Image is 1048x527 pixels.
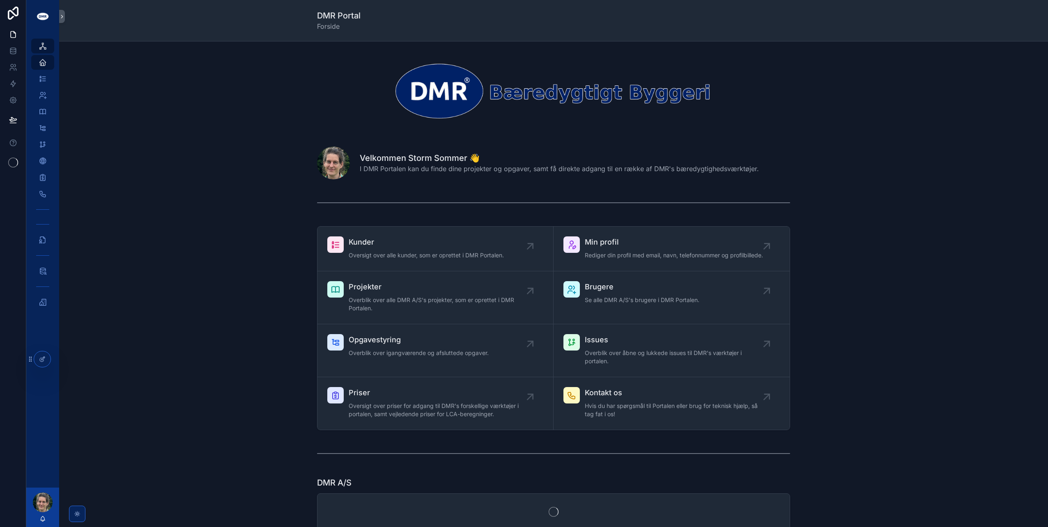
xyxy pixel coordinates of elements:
[317,271,554,324] a: ProjekterOverblik over alle DMR A/S's projekter, som er oprettet i DMR Portalen.
[317,324,554,377] a: OpgavestyringOverblik over igangværende og afsluttede opgaver.
[317,227,554,271] a: KunderOversigt over alle kunder, som er oprettet i DMR Portalen.
[360,164,759,174] span: I DMR Portalen kan du finde dine projekter og opgaver, samt få direkte adgang til en række af DMR...
[317,61,790,120] img: 30475-dmr_logo_baeredygtigt-byggeri_space-arround---noloco---narrow---transparrent---white-DMR.png
[317,10,361,21] h1: DMR Portal
[585,236,763,248] span: Min profil
[554,377,790,430] a: Kontakt osHvis du har spørgsmål til Portalen eller brug for teknisk hjælp, så tag fat i os!
[36,10,49,23] img: App logo
[317,21,361,31] span: Forside
[349,402,530,418] span: Oversigt over priser for adgang til DMR's forskellige værktøjer i portalen, samt vejledende prise...
[317,377,554,430] a: PriserOversigt over priser for adgang til DMR's forskellige værktøjer i portalen, samt vejledende...
[585,387,767,399] span: Kontakt os
[317,477,352,488] h1: DMR A/S
[585,349,767,365] span: Overblik over åbne og lukkede issues til DMR's værktøjer i portalen.
[554,324,790,377] a: IssuesOverblik over åbne og lukkede issues til DMR's værktøjer i portalen.
[554,271,790,324] a: BrugereSe alle DMR A/S's brugere i DMR Portalen.
[585,251,763,259] span: Rediger din profil med email, navn, telefonnummer og profilbillede.
[26,33,59,320] div: scrollable content
[349,281,530,293] span: Projekter
[585,296,699,304] span: Se alle DMR A/S's brugere i DMR Portalen.
[349,236,504,248] span: Kunder
[349,387,530,399] span: Priser
[349,296,530,312] span: Overblik over alle DMR A/S's projekter, som er oprettet i DMR Portalen.
[349,349,489,357] span: Overblik over igangværende og afsluttede opgaver.
[349,334,489,346] span: Opgavestyring
[554,227,790,271] a: Min profilRediger din profil med email, navn, telefonnummer og profilbillede.
[349,251,504,259] span: Oversigt over alle kunder, som er oprettet i DMR Portalen.
[585,334,767,346] span: Issues
[585,281,699,293] span: Brugere
[360,152,759,164] h1: Velkommen Storm Sommer 👋
[585,402,767,418] span: Hvis du har spørgsmål til Portalen eller brug for teknisk hjælp, så tag fat i os!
